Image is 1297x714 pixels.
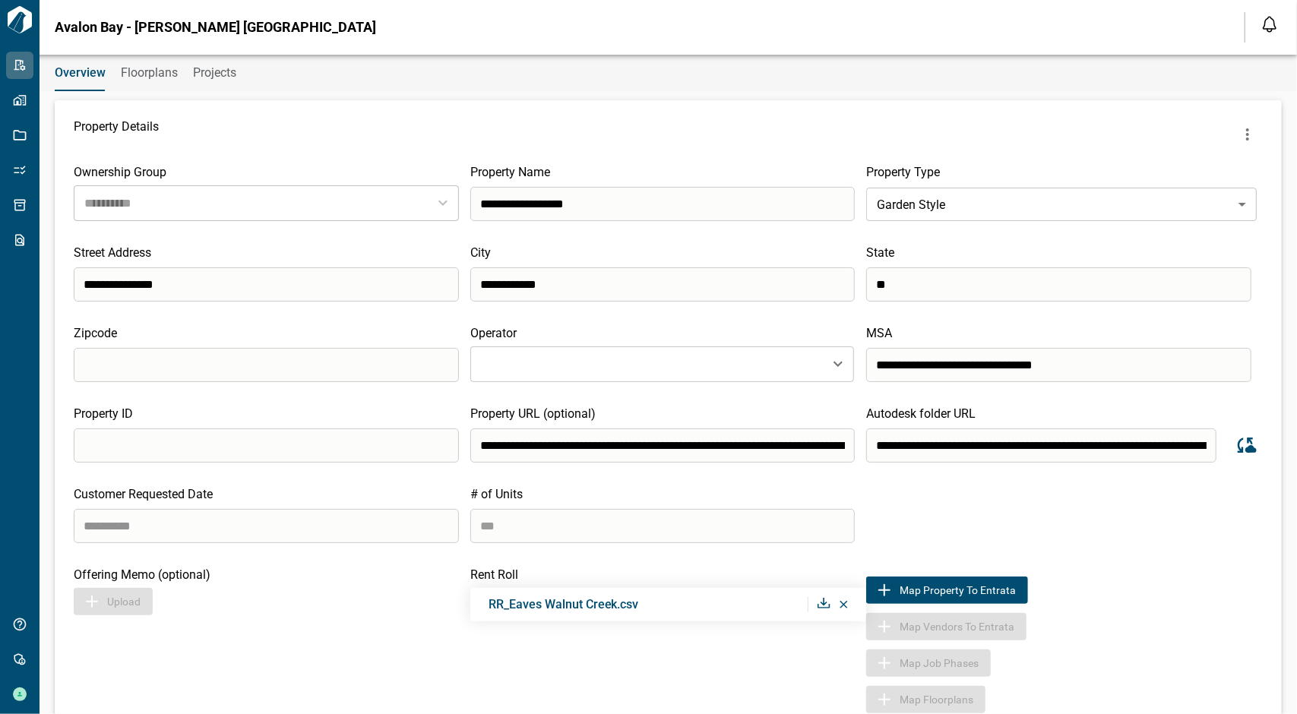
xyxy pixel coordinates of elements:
span: Overview [55,65,106,81]
span: State [866,245,894,260]
input: search [74,267,459,302]
span: Street Address [74,245,151,260]
span: Rent Roll [470,567,518,582]
button: Sync data from Autodesk [1228,428,1263,463]
input: search [470,267,856,302]
span: Floorplans [121,65,178,81]
input: search [74,428,459,463]
button: Open notification feed [1257,12,1282,36]
span: MSA [866,326,892,340]
input: search [866,428,1216,463]
span: RR_Eaves Walnut Creek.csv [489,597,639,611]
span: Avalon Bay - [PERSON_NAME] [GEOGRAPHIC_DATA] [55,20,376,35]
span: Property ID [74,406,133,421]
span: Property URL (optional) [470,406,596,421]
div: base tabs [40,55,1297,91]
div: Garden Style [866,183,1257,226]
span: City [470,245,491,260]
input: search [866,267,1251,302]
span: Autodesk folder URL [866,406,976,421]
input: search [866,348,1251,382]
input: search [74,509,459,543]
span: Projects [193,65,236,81]
button: more [1232,119,1263,150]
span: Offering Memo (optional) [74,567,210,582]
span: Property Name [470,165,550,179]
span: Property Details [74,119,159,150]
img: Map to Entrata [875,581,894,599]
button: Map to EntrataMap Property to Entrata [866,577,1028,604]
span: # of Units [470,487,523,501]
span: Customer Requested Date [74,487,213,501]
button: Open [827,353,849,374]
input: search [74,348,459,382]
input: search [470,428,856,463]
span: Operator [470,326,517,340]
span: Ownership Group [74,165,166,179]
input: search [470,187,856,221]
span: Zipcode [74,326,117,340]
span: Property Type [866,165,940,179]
